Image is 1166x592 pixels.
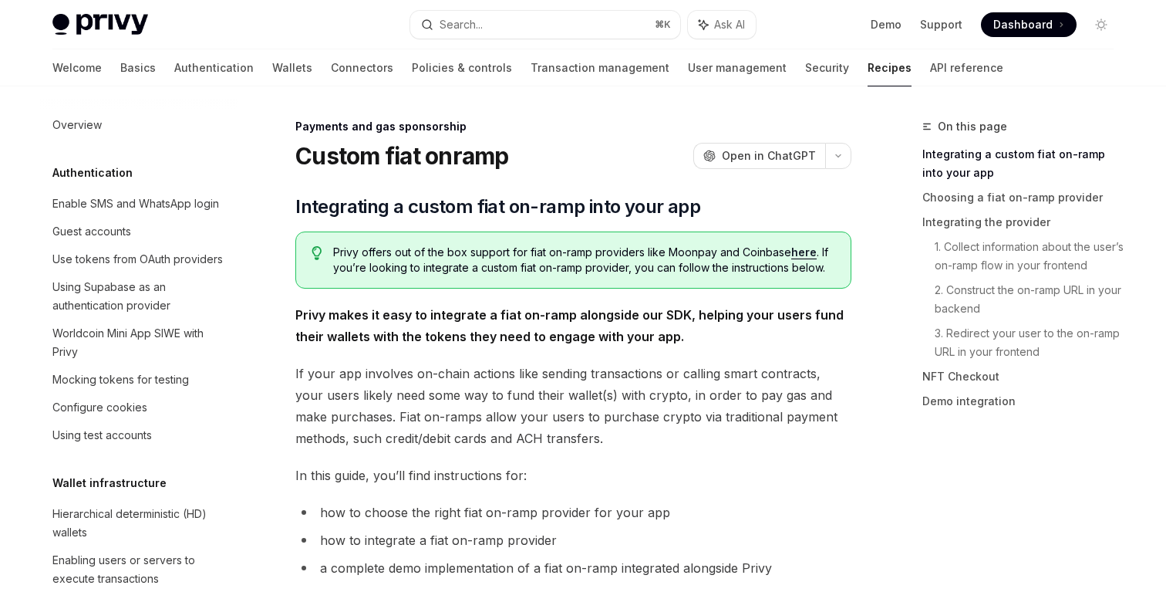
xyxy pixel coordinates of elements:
div: Using Supabase as an authentication provider [52,278,228,315]
a: Integrating a custom fiat on-ramp into your app [922,142,1126,185]
div: Mocking tokens for testing [52,370,189,389]
h5: Authentication [52,164,133,182]
a: Hierarchical deterministic (HD) wallets [40,500,238,546]
a: Use tokens from OAuth providers [40,245,238,273]
span: On this page [938,117,1007,136]
h5: Wallet infrastructure [52,474,167,492]
span: Dashboard [993,17,1053,32]
a: Integrating the provider [922,210,1126,235]
img: light logo [52,14,148,36]
span: ⌘ K [655,19,671,31]
a: Support [920,17,962,32]
div: Using test accounts [52,426,152,445]
strong: Privy makes it easy to integrate a fiat on-ramp alongside our SDK, helping your users fund their ... [295,307,844,344]
button: Ask AI [688,11,756,39]
svg: Tip [312,246,322,260]
span: Privy offers out of the box support for fiat on-ramp providers like Moonpay and Coinbase . If you... [333,245,835,276]
div: Enabling users or servers to execute transactions [52,551,228,588]
a: Policies & controls [412,49,512,86]
div: Guest accounts [52,222,131,241]
li: how to integrate a fiat on-ramp provider [295,529,851,551]
a: Demo [871,17,901,32]
button: Open in ChatGPT [693,143,825,169]
button: Search...⌘K [410,11,680,39]
div: Worldcoin Mini App SIWE with Privy [52,324,228,361]
div: Use tokens from OAuth providers [52,250,223,269]
a: here [791,245,817,259]
a: Security [805,49,849,86]
a: 1. Collect information about the user’s on-ramp flow in your frontend [935,235,1126,278]
div: Overview [52,116,102,134]
a: Using test accounts [40,421,238,449]
a: 2. Construct the on-ramp URL in your backend [935,278,1126,321]
a: NFT Checkout [922,364,1126,389]
span: Integrating a custom fiat on-ramp into your app [295,195,700,219]
a: Enable SMS and WhatsApp login [40,190,238,218]
div: Hierarchical deterministic (HD) wallets [52,505,228,542]
h1: Custom fiat onramp [295,142,509,170]
div: Enable SMS and WhatsApp login [52,195,219,213]
span: Open in ChatGPT [722,148,816,164]
a: API reference [930,49,1003,86]
a: Demo integration [922,389,1126,414]
a: Authentication [174,49,254,86]
a: Wallets [272,49,312,86]
a: User management [688,49,787,86]
a: Connectors [331,49,393,86]
a: Recipes [868,49,912,86]
div: Search... [440,15,483,34]
a: Transaction management [531,49,669,86]
span: Ask AI [714,17,745,32]
li: how to choose the right fiat on-ramp provider for your app [295,502,851,523]
a: Welcome [52,49,102,86]
a: Overview [40,111,238,139]
a: 3. Redirect your user to the on-ramp URL in your frontend [935,321,1126,364]
div: Payments and gas sponsorship [295,119,851,134]
a: Guest accounts [40,218,238,245]
span: In this guide, you’ll find instructions for: [295,465,851,486]
a: Choosing a fiat on-ramp provider [922,185,1126,210]
a: Mocking tokens for testing [40,366,238,394]
a: Dashboard [981,12,1077,37]
div: Configure cookies [52,398,147,417]
li: a complete demo implementation of a fiat on-ramp integrated alongside Privy [295,557,851,579]
a: Worldcoin Mini App SIWE with Privy [40,320,238,366]
span: If your app involves on-chain actions like sending transactions or calling smart contracts, your ... [295,363,851,449]
a: Using Supabase as an authentication provider [40,273,238,320]
button: Toggle dark mode [1089,12,1114,37]
a: Configure cookies [40,394,238,421]
a: Basics [120,49,156,86]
